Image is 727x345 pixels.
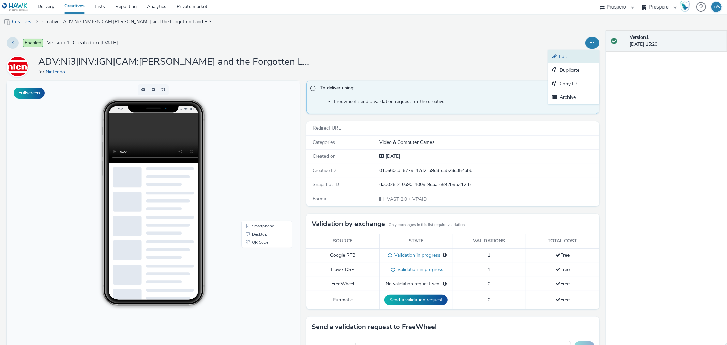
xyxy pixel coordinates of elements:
td: Pubmatic [306,291,380,309]
td: Google RTB [306,248,380,262]
div: Creation 22 August 2025, 15:20 [384,153,400,160]
h1: ADV:Ni3|INV:IGN|CAM:[PERSON_NAME] and the Forgotten Land + SCW|CHA:Video|PLA:Prospero|TEC:N/A|PHA... [38,56,311,69]
td: Hawk DSP [306,262,380,277]
a: Hawk Academy [680,1,693,12]
span: Creative ID [313,167,336,174]
img: Nintendo [8,57,28,76]
span: Desktop [245,151,260,155]
h3: Validation by exchange [312,219,385,229]
span: 1 [488,266,490,273]
span: Validation in progress [395,266,443,273]
th: State [379,234,453,248]
span: Free [556,281,570,287]
span: 15:37 [109,26,116,30]
span: To deliver using: [320,85,592,93]
span: QR Code [245,160,261,164]
span: 1 [488,252,490,258]
span: 0 [488,281,490,287]
a: Nintendo [46,69,68,75]
img: mobile [3,19,10,26]
span: Format [313,196,328,202]
button: Send a validation request [384,295,448,305]
span: for [38,69,46,75]
span: [DATE] [384,153,400,160]
a: Nintendo [7,63,31,70]
div: Video & Computer Games [379,139,598,146]
span: Snapshot ID [313,181,339,188]
div: [DATE] 15:20 [630,34,722,48]
a: Copy ID [548,77,599,91]
li: Desktop [236,149,284,157]
th: Total cost [526,234,599,248]
span: Redirect URL [313,125,341,131]
h3: Send a validation request to FreeWheel [312,322,437,332]
div: BW [712,2,721,12]
div: No validation request sent [383,281,449,287]
li: Freewheel: send a validation request for the creative [334,98,595,105]
span: VAST 2.0 + VPAID [386,196,427,202]
button: Fullscreen [14,88,45,99]
span: Validation in progress [392,252,440,258]
span: Free [556,266,570,273]
a: Duplicate [548,63,599,77]
span: Enabled [23,39,43,47]
span: Free [556,297,570,303]
th: Validations [453,234,526,248]
small: Only exchanges in this list require validation [389,222,465,228]
span: Smartphone [245,143,267,147]
img: Hawk Academy [680,1,690,12]
li: Smartphone [236,141,284,149]
span: 0 [488,297,490,303]
span: Free [556,252,570,258]
div: 01a660cd-6779-47d2-b9c8-eab28c354abb [379,167,598,174]
span: Version 1 - Created on [DATE] [47,39,118,47]
span: Categories [313,139,335,146]
th: Source [306,234,380,248]
div: Please select a deal below and click on Send to send a validation request to FreeWheel. [443,281,447,287]
span: Created on [313,153,336,160]
a: Archive [548,91,599,104]
div: da0026f2-0a90-4009-9caa-e592b9b312fb [379,181,598,188]
li: QR Code [236,157,284,166]
a: Creative : ADV:Ni3|INV:IGN|CAM:[PERSON_NAME] and the Forgotten Land + SCW|CHA:Video|PLA:Prospero|... [39,14,221,30]
img: undefined Logo [2,3,28,11]
a: Edit [548,50,599,63]
strong: Version 1 [630,34,649,41]
td: FreeWheel [306,277,380,291]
